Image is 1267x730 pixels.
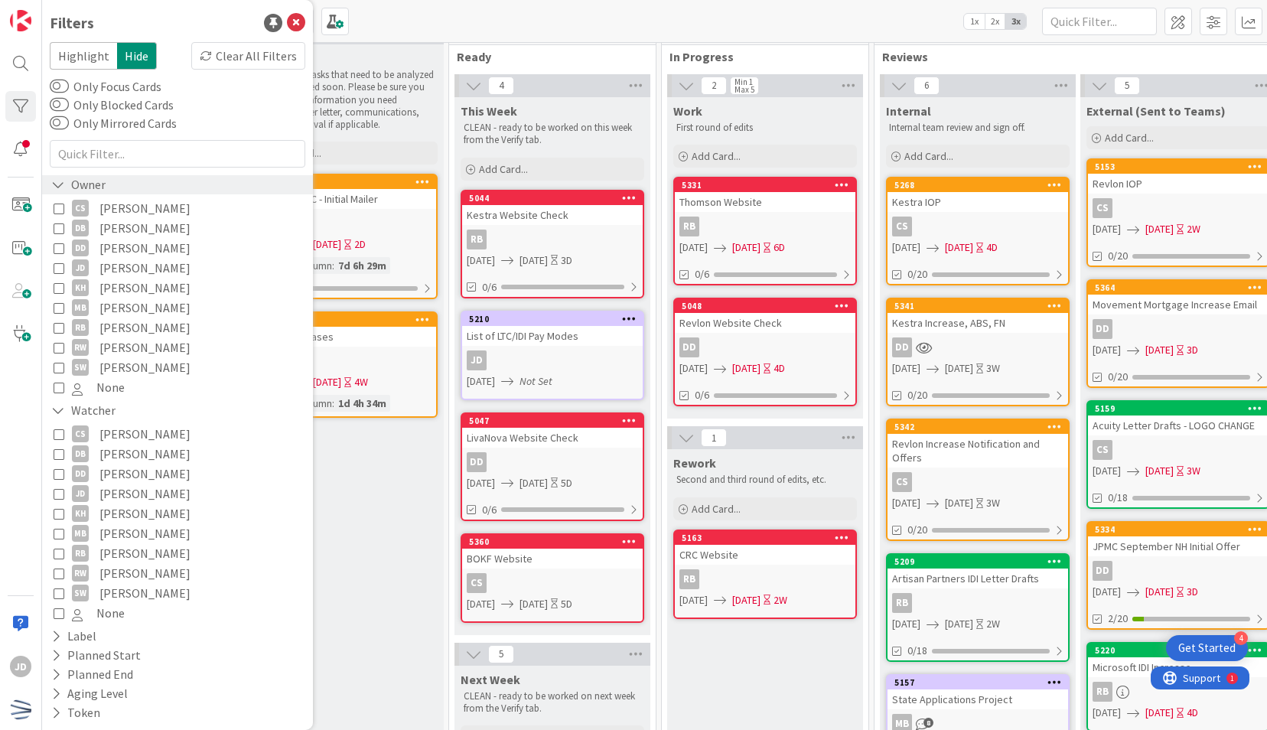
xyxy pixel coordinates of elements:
div: 5157 [888,676,1068,689]
div: RW [72,339,89,356]
div: RB [675,569,855,589]
button: Only Focus Cards [50,79,69,94]
p: Second and third round of edits, etc. [676,474,854,486]
span: [DATE] [732,240,761,256]
span: [DATE] [892,616,920,632]
span: 5 [1114,77,1140,95]
div: 5163 [682,533,855,543]
div: 5018CHOA Increases [256,313,436,347]
div: Aging Level [50,684,129,703]
button: KH [PERSON_NAME] [54,278,301,298]
span: [PERSON_NAME] [99,563,191,583]
span: [PERSON_NAME] [99,198,191,218]
span: External (Sent to Teams) [1086,103,1226,119]
label: Only Blocked Cards [50,96,174,114]
span: 0/6 [482,279,497,295]
div: DD [462,452,643,472]
span: Internal [886,103,931,119]
div: 5360 [462,535,643,549]
span: [PERSON_NAME] [99,464,191,484]
div: 5143 [256,175,436,189]
span: 0/20 [907,387,927,403]
div: CS [1093,198,1112,218]
span: Support [32,2,70,21]
div: KH [72,505,89,522]
span: [DATE] [520,475,548,491]
button: Only Mirrored Cards [50,116,69,131]
div: CS [888,472,1068,492]
div: 5209 [894,556,1068,567]
div: DD [72,465,89,482]
div: CHOA Increases [256,327,436,347]
span: Rework [673,455,716,471]
span: Add Card... [479,162,528,176]
span: [DATE] [467,596,495,612]
span: [PERSON_NAME] [99,337,191,357]
button: DD [PERSON_NAME] [54,464,301,484]
div: 5268 [888,178,1068,192]
div: SW [72,585,89,601]
div: 5268 [894,180,1068,191]
span: [PERSON_NAME] [99,238,191,258]
div: RB [892,593,912,613]
label: Only Mirrored Cards [50,114,177,132]
span: [PERSON_NAME] [99,543,191,563]
div: Planned End [50,665,135,684]
span: [PERSON_NAME] [99,278,191,298]
div: CS [467,573,487,593]
div: Clear All Filters [191,42,305,70]
div: 3D [1187,584,1198,600]
div: 5268Kestra IOP [888,178,1068,212]
div: HSA/AHS LTC - Initial Mailer [256,189,436,209]
button: JD [PERSON_NAME] [54,484,301,504]
span: [DATE] [732,592,761,608]
span: 3x [1005,14,1026,29]
div: Token [50,703,102,722]
div: 5331Thomson Website [675,178,855,212]
button: SW [PERSON_NAME] [54,583,301,603]
div: DD [888,337,1068,357]
div: CS [72,200,89,217]
label: Only Focus Cards [50,77,161,96]
span: 1 [701,429,727,447]
div: RB [1093,682,1112,702]
span: [DATE] [520,596,548,612]
div: CS [892,472,912,492]
div: 5157 [894,677,1068,688]
div: CS [462,573,643,593]
button: DD [PERSON_NAME] [54,238,301,258]
button: DB [PERSON_NAME] [54,218,301,238]
div: BOKF Website [462,549,643,569]
div: 4D [986,240,998,256]
div: Planned Start [50,646,142,665]
span: [DATE] [1145,705,1174,721]
span: 2 [701,77,727,95]
span: [DATE] [1145,463,1174,479]
div: 5163CRC Website [675,531,855,565]
span: [PERSON_NAME] [99,444,191,464]
div: DD [1093,319,1112,339]
div: 5209Artisan Partners IDI Letter Drafts [888,555,1068,588]
span: [DATE] [1093,584,1121,600]
div: Min 1 [734,78,753,86]
p: First round of edits [676,122,854,134]
div: State Applications Project [888,689,1068,709]
span: [DATE] [892,360,920,376]
div: 7d 6h 29m [334,257,390,274]
span: [PERSON_NAME] [99,504,191,523]
span: 1x [964,14,985,29]
div: 5143 [262,177,436,187]
div: 5331 [682,180,855,191]
div: CS [72,425,89,442]
div: CS [892,217,912,236]
span: [DATE] [945,495,973,511]
div: RB [462,230,643,249]
div: 5044 [469,193,643,204]
span: [DATE] [313,374,341,390]
div: 5360BOKF Website [462,535,643,569]
div: 3D [561,253,572,269]
span: [DATE] [1145,221,1174,237]
span: Add Card... [904,149,953,163]
div: Kestra Increase, ABS, FN [888,313,1068,333]
div: 5341 [888,299,1068,313]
